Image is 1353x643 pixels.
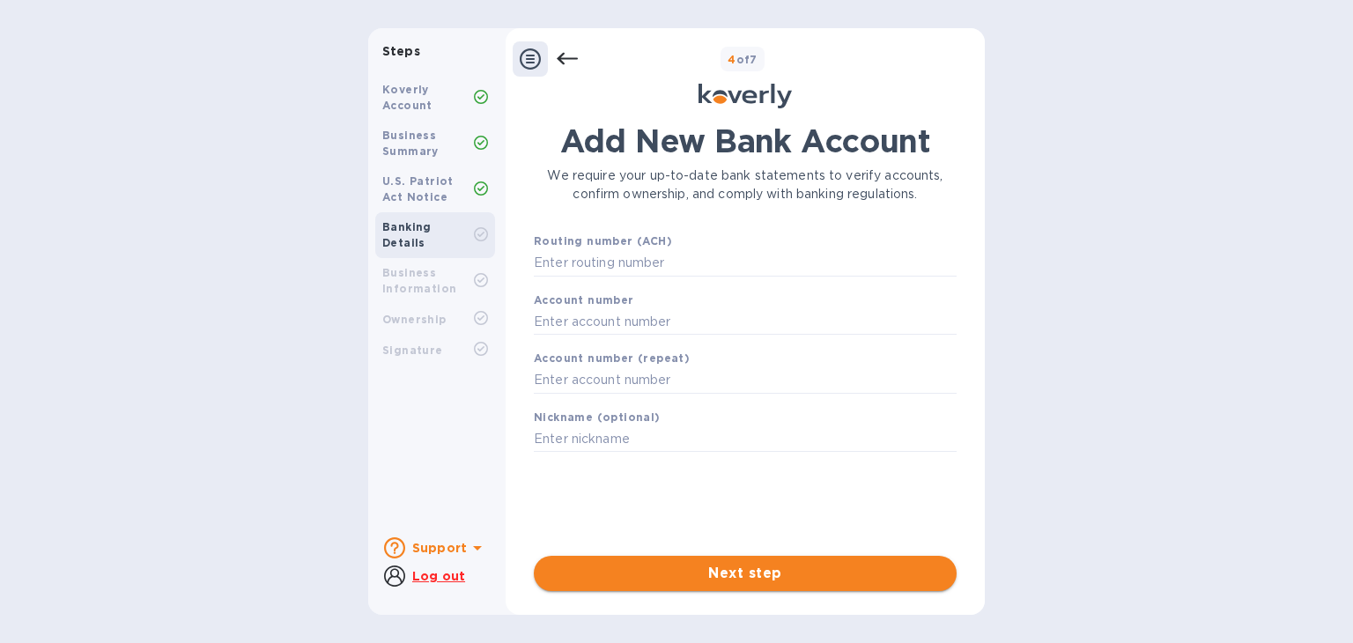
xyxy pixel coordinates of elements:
input: Enter account number [534,367,957,394]
p: We require your up-to-date bank statements to verify accounts, confirm ownership, and comply with... [534,166,957,203]
u: Log out [412,569,465,583]
b: Signature [382,344,443,357]
input: Enter routing number [534,250,957,277]
b: Business Information [382,266,456,295]
b: Account number [534,293,634,307]
b: Routing number (ACH) [534,234,672,248]
input: Enter account number [534,308,957,335]
b: Account number (repeat) [534,351,690,365]
b: Ownership [382,313,447,326]
b: Steps [382,44,420,58]
b: of 7 [728,53,758,66]
b: Support [412,541,467,555]
span: Next step [548,563,943,584]
span: 4 [728,53,736,66]
b: Business Summary [382,129,439,158]
b: Banking Details [382,220,432,249]
button: Next step [534,556,957,591]
h1: Add New Bank Account [534,122,957,159]
b: Koverly Account [382,83,433,112]
b: U.S. Patriot Act Notice [382,174,454,203]
b: Nickname (optional) [534,410,661,424]
input: Enter nickname [534,426,957,453]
